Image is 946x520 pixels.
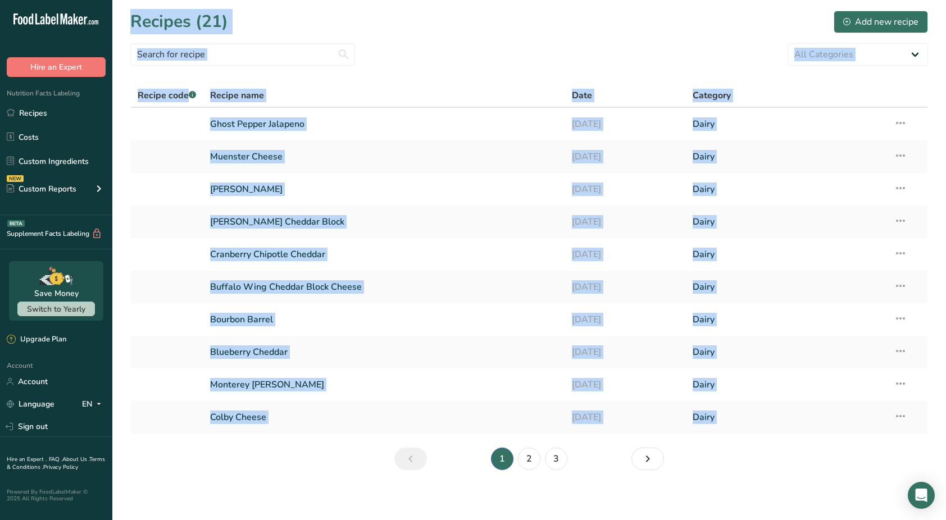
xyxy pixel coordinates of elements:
a: Dairy [693,112,880,136]
a: Buffalo Wing Cheddar Block Cheese [210,275,559,299]
a: Language [7,394,54,414]
a: [DATE] [572,112,679,136]
a: [DATE] [572,243,679,266]
div: Open Intercom Messenger [908,482,935,509]
div: Custom Reports [7,183,76,195]
div: NEW [7,175,24,182]
a: Page 2. [518,448,540,470]
div: Save Money [34,288,79,299]
span: Date [572,89,592,102]
div: Add new recipe [843,15,918,29]
span: Recipe name [210,89,264,102]
a: [PERSON_NAME] [210,177,559,201]
span: Category [693,89,731,102]
a: Terms & Conditions . [7,455,105,471]
a: Next page [631,448,664,470]
a: [DATE] [572,275,679,299]
a: [DATE] [572,373,679,396]
a: Dairy [693,177,880,201]
div: Powered By FoodLabelMaker © 2025 All Rights Reserved [7,489,106,502]
span: Recipe code [138,89,196,102]
a: [DATE] [572,145,679,168]
a: Previous page [394,448,427,470]
button: Switch to Yearly [17,302,95,316]
div: BETA [7,220,25,227]
a: Colby Cheese [210,405,559,429]
input: Search for recipe [130,43,355,66]
a: Dairy [693,373,880,396]
a: Dairy [693,340,880,364]
a: FAQ . [49,455,62,463]
a: Blueberry Cheddar [210,340,559,364]
a: Monterey [PERSON_NAME] [210,373,559,396]
div: EN [82,398,106,411]
a: [DATE] [572,210,679,234]
a: Bourbon Barrel [210,308,559,331]
a: Dairy [693,243,880,266]
a: [DATE] [572,308,679,331]
a: [DATE] [572,340,679,364]
button: Hire an Expert [7,57,106,77]
a: Privacy Policy [43,463,78,471]
button: Add new recipe [834,11,928,33]
a: Dairy [693,145,880,168]
a: Dairy [693,405,880,429]
a: Dairy [693,275,880,299]
a: [DATE] [572,177,679,201]
a: [PERSON_NAME] Cheddar Block [210,210,559,234]
a: Page 3. [545,448,567,470]
h1: Recipes (21) [130,9,228,34]
a: Cranberry Chipotle Cheddar [210,243,559,266]
a: Muenster Cheese [210,145,559,168]
a: About Us . [62,455,89,463]
a: Hire an Expert . [7,455,47,463]
a: [DATE] [572,405,679,429]
a: Dairy [693,308,880,331]
span: Switch to Yearly [27,304,85,314]
a: Ghost Pepper Jalapeno [210,112,559,136]
div: Upgrade Plan [7,334,66,345]
a: Dairy [693,210,880,234]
